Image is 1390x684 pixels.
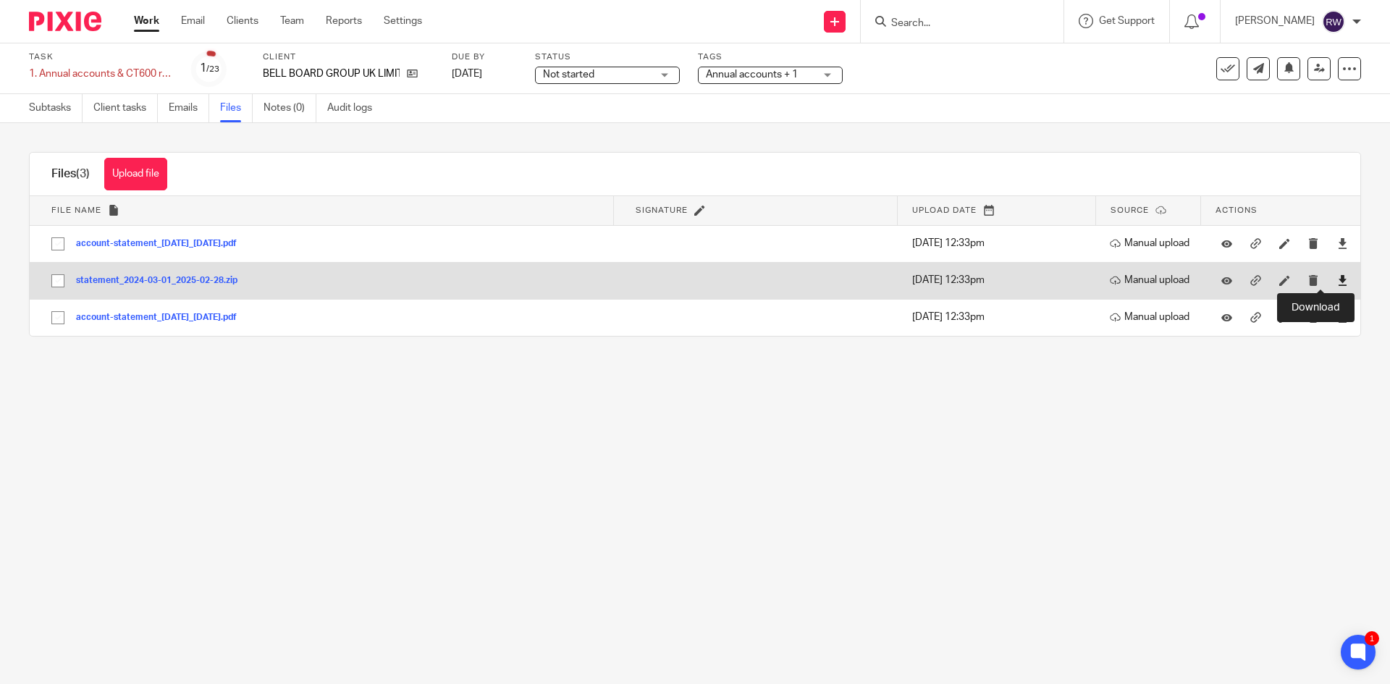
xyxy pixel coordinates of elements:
[1337,273,1348,287] a: Download
[104,158,167,190] button: Upload file
[44,304,72,332] input: Select
[29,94,83,122] a: Subtasks
[181,14,205,28] a: Email
[263,67,400,81] p: BELL BOARD GROUP UK LIMITED
[1322,10,1345,33] img: svg%3E
[227,14,258,28] a: Clients
[912,273,1088,287] p: [DATE] 12:33pm
[93,94,158,122] a: Client tasks
[452,69,482,79] span: [DATE]
[200,60,219,77] div: 1
[327,94,383,122] a: Audit logs
[1337,310,1348,324] a: Download
[1110,310,1194,324] p: Manual upload
[706,69,798,80] span: Annual accounts + 1
[384,14,422,28] a: Settings
[76,276,248,286] button: statement_2024-03-01_2025-02-28.zip
[29,12,101,31] img: Pixie
[1235,14,1315,28] p: [PERSON_NAME]
[1099,16,1155,26] span: Get Support
[1110,236,1194,250] p: Manual upload
[44,267,72,295] input: Select
[543,69,594,80] span: Not started
[134,14,159,28] a: Work
[51,166,90,182] h1: Files
[535,51,680,63] label: Status
[29,67,174,81] div: 1. Annual accounts & CT600 return
[912,206,977,214] span: Upload date
[220,94,253,122] a: Files
[264,94,316,122] a: Notes (0)
[44,230,72,258] input: Select
[1111,206,1149,214] span: Source
[326,14,362,28] a: Reports
[698,51,843,63] label: Tags
[169,94,209,122] a: Emails
[263,51,434,63] label: Client
[51,206,101,214] span: File name
[912,310,1088,324] p: [DATE] 12:33pm
[76,239,248,249] button: account-statement_[DATE]_[DATE].pdf
[636,206,688,214] span: Signature
[29,67,174,81] div: 1. Annual accounts &amp; CT600 return
[1365,631,1379,646] div: 1
[890,17,1020,30] input: Search
[452,51,517,63] label: Due by
[76,313,248,323] button: account-statement_[DATE]_[DATE].pdf
[206,65,219,73] small: /23
[76,168,90,180] span: (3)
[1110,273,1194,287] p: Manual upload
[280,14,304,28] a: Team
[29,51,174,63] label: Task
[1337,236,1348,250] a: Download
[1216,206,1258,214] span: Actions
[912,236,1088,250] p: [DATE] 12:33pm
